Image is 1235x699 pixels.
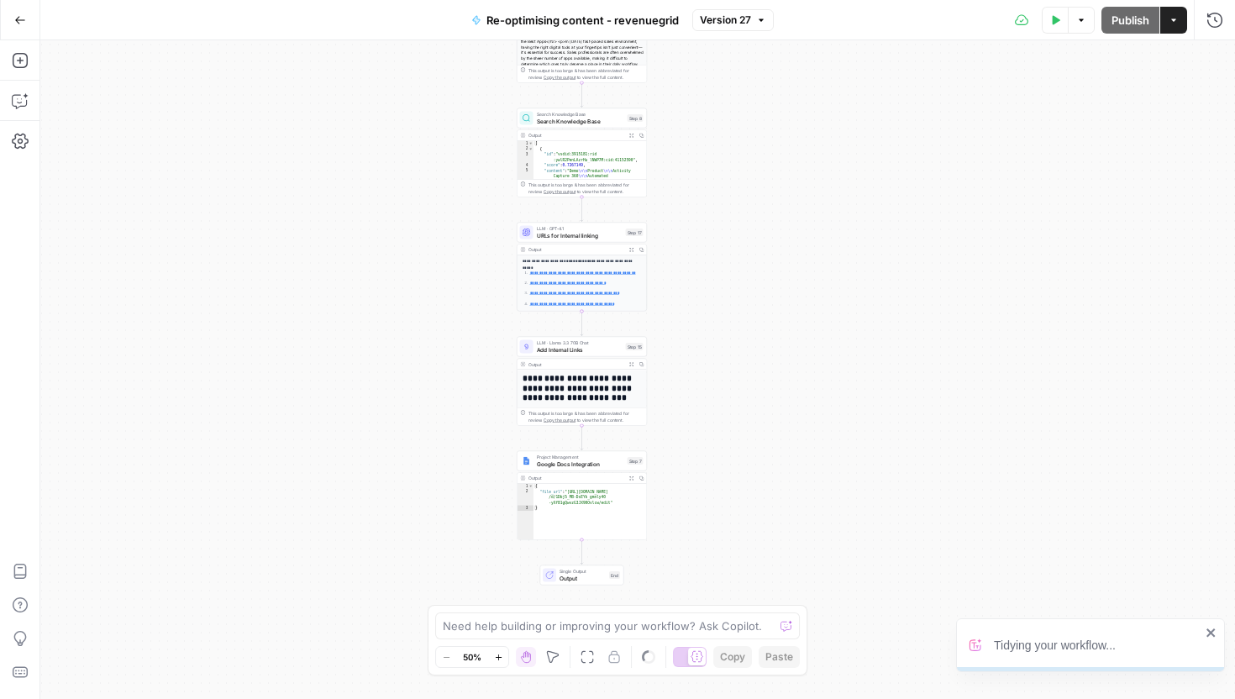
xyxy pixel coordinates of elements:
[517,108,647,197] div: Search Knowledge BaseSearch Knowledge BaseStep 8Output[ { "id":"vsdid:3915181:rid :ywlR2PenLAzrHu...
[518,141,534,147] div: 1
[537,111,624,118] span: Search Knowledge Base
[692,9,774,31] button: Version 27
[537,225,623,232] span: LLM · GPT-4.1
[720,649,745,665] span: Copy
[994,637,1201,654] div: Tidying your workflow...
[626,229,644,236] div: Step 17
[581,197,583,222] g: Edge from step_8 to step_17
[528,246,624,253] div: Output
[528,410,644,423] div: This output is too large & has been abbreviated for review. to view the full content.
[523,457,531,465] img: Instagram%20post%20-%201%201.png
[581,312,583,336] g: Edge from step_17 to step_15
[609,571,620,579] div: End
[528,475,624,481] div: Output
[544,418,575,423] span: Copy the output
[1111,12,1149,29] span: Publish
[544,75,575,80] span: Copy the output
[518,484,534,490] div: 1
[518,152,534,163] div: 3
[537,117,624,125] span: Search Knowledge Base
[528,360,624,367] div: Output
[518,506,534,512] div: 3
[759,646,800,668] button: Paste
[528,141,533,147] span: Toggle code folding, rows 1 through 7
[461,7,689,34] button: Re-optimising content - revenuegrid
[700,13,751,28] span: Version 27
[628,457,644,465] div: Step 7
[518,146,534,152] div: 2
[517,565,647,586] div: Single OutputOutputEnd
[581,83,583,108] g: Edge from step_5 to step_8
[528,484,533,490] span: Toggle code folding, rows 1 through 3
[713,646,752,668] button: Copy
[560,574,606,582] span: Output
[628,114,644,122] div: Step 8
[544,189,575,194] span: Copy the output
[1101,7,1159,34] button: Publish
[528,146,533,152] span: Toggle code folding, rows 2 through 6
[528,181,644,195] div: This output is too large & has been abbreviated for review. to view the full content.
[486,12,679,29] span: Re-optimising content - revenuegrid
[537,231,623,239] span: URLs for Internal linking
[537,345,623,354] span: Add Internal Links
[517,451,647,540] div: Project ManagementGoogle Docs IntegrationStep 7Output{ "file_url":"[URL][DOMAIN_NAME] /d/1Dbj5_MB...
[1206,626,1217,639] button: close
[518,489,534,506] div: 2
[626,343,644,350] div: Step 15
[765,649,793,665] span: Paste
[528,132,624,139] div: Output
[537,454,624,460] span: Project Management
[537,460,624,468] span: Google Docs Integration
[537,339,623,346] span: LLM · Llama 3.3 70B Chat
[581,426,583,450] g: Edge from step_15 to step_7
[560,568,606,575] span: Single Output
[463,650,481,664] span: 50%
[581,540,583,565] g: Edge from step_7 to end
[528,67,644,81] div: This output is too large & has been abbreviated for review. to view the full content.
[518,163,534,169] div: 4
